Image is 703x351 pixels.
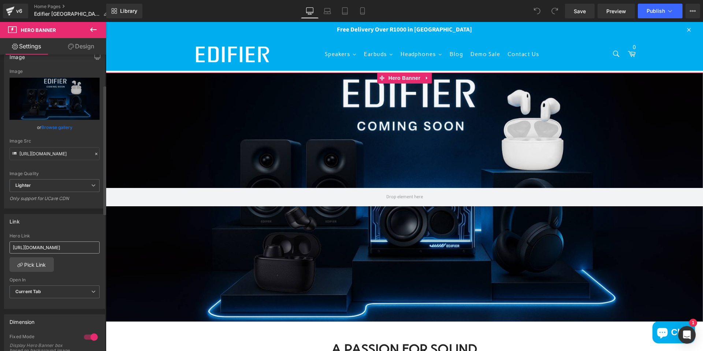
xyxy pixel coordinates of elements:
[606,7,626,15] span: Preview
[685,4,700,18] button: More
[3,4,28,18] a: v6
[647,8,665,14] span: Publish
[10,241,100,254] input: https://your-shop.myshopify.com
[518,24,533,41] a: 0
[10,147,100,160] input: Link
[85,318,513,336] h1: A Passion for sound
[402,29,434,36] span: Contact Us
[10,171,100,176] div: Image Quality
[10,233,100,239] div: Hero Link
[678,326,696,344] div: Open Intercom Messenger
[10,123,100,131] div: or
[336,4,354,18] a: Tablet
[34,11,100,17] span: Edifier [GEOGRAPHIC_DATA]
[638,4,682,18] button: Publish
[574,7,586,15] span: Save
[15,289,41,294] b: Current Tab
[365,29,394,36] span: Demo Sale
[281,51,316,62] span: Hero Banner
[215,23,254,41] a: Speakers
[547,4,562,18] button: Redo
[254,23,291,41] a: Earbuds
[10,69,100,74] div: Image
[41,121,72,134] a: Browse gallery
[344,29,357,36] span: Blog
[106,4,142,18] a: New Library
[301,4,319,18] a: Desktop
[598,4,635,18] a: Preview
[219,29,245,36] span: Speakers
[10,334,77,341] div: Fixed Mode
[398,23,437,41] a: Contact Us
[530,4,544,18] button: Undo
[340,23,361,41] a: Blog
[291,23,340,41] a: Headphones
[10,196,100,206] div: Only support for UCare CDN
[10,50,25,60] div: Image
[90,25,163,40] img: Edifier South Africa
[10,277,100,282] div: Open In
[120,8,137,14] span: Library
[21,27,56,33] span: Hero Banner
[10,257,54,272] a: Pick Link
[258,29,281,36] span: Earbuds
[354,4,371,18] a: Mobile
[15,6,24,16] div: v6
[295,29,330,36] span: Headphones
[55,38,108,55] a: Design
[10,138,100,144] div: Image Src
[10,214,20,225] div: Link
[316,51,326,62] a: Expand / Collapse
[522,22,530,30] span: 0
[544,299,591,323] inbox-online-store-chat: Shopify online store chat
[361,23,398,41] a: Demo Sale
[34,4,114,10] a: Home Pages
[10,315,35,325] div: Dimension
[319,4,336,18] a: Laptop
[15,182,31,188] b: Lighter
